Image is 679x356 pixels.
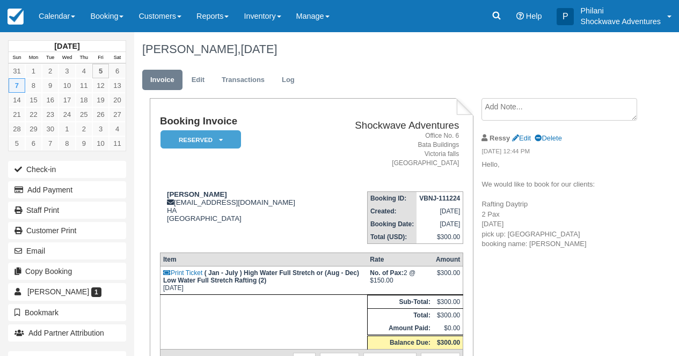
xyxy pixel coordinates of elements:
[367,253,433,266] th: Rate
[8,324,126,342] button: Add Partner Attribution
[9,136,25,151] a: 5
[142,70,182,91] a: Invoice
[25,122,42,136] a: 29
[76,136,92,151] a: 9
[433,295,463,309] td: $300.00
[417,218,463,231] td: [DATE]
[8,304,126,321] button: Bookmark
[9,52,25,64] th: Sun
[490,134,510,142] strong: Ressy
[92,64,109,78] a: 5
[91,287,101,297] span: 1
[109,78,126,93] a: 13
[580,16,661,27] p: Shockwave Adventures
[367,192,417,205] th: Booking ID:
[42,52,59,64] th: Tue
[42,78,59,93] a: 9
[330,131,459,168] address: Office No. 6 Bata Buildings Victoria falls [GEOGRAPHIC_DATA]
[367,336,433,350] th: Balance Due:
[526,12,542,20] span: Help
[433,309,463,322] td: $300.00
[109,52,126,64] th: Sat
[109,122,126,136] a: 4
[163,269,359,284] strong: ( Jan - July ) High Water Full Stretch or (Aug - Dec) Low Water Full Stretch Rafting (2)
[8,263,126,280] button: Copy Booking
[437,339,460,346] strong: $300.00
[92,122,109,136] a: 3
[42,122,59,136] a: 30
[25,64,42,78] a: 1
[92,78,109,93] a: 12
[76,64,92,78] a: 4
[160,253,367,266] th: Item
[25,136,42,151] a: 6
[160,116,325,127] h1: Booking Invoice
[25,52,42,64] th: Mon
[516,12,524,20] i: Help
[160,130,241,149] em: Reserved
[163,269,202,277] a: Print Ticket
[76,93,92,107] a: 18
[160,266,367,295] td: [DATE]
[92,107,109,122] a: 26
[8,181,126,198] button: Add Payment
[419,195,460,202] strong: VBNJ-111224
[9,107,25,122] a: 21
[8,9,24,25] img: checkfront-main-nav-mini-logo.png
[274,70,303,91] a: Log
[481,160,635,249] p: Hello, We would like to book for our clients: Rafting Daytrip 2 Pax [DATE] pick up: [GEOGRAPHIC_D...
[59,64,75,78] a: 3
[142,43,636,56] h1: [PERSON_NAME],
[160,130,237,150] a: Reserved
[512,134,531,142] a: Edit
[76,107,92,122] a: 25
[417,231,463,244] td: $300.00
[184,70,213,91] a: Edit
[367,322,433,336] th: Amount Paid:
[92,52,109,64] th: Fri
[25,107,42,122] a: 22
[367,295,433,309] th: Sub-Total:
[54,42,79,50] strong: [DATE]
[8,242,126,259] button: Email
[8,222,126,239] a: Customer Print
[433,322,463,336] td: $0.00
[109,136,126,151] a: 11
[481,147,635,159] em: [DATE] 12:44 PM
[76,52,92,64] th: Thu
[214,70,273,91] a: Transactions
[535,134,561,142] a: Delete
[109,93,126,107] a: 20
[367,205,417,218] th: Created:
[330,120,459,131] h2: Shockwave Adventures
[9,64,25,78] a: 31
[557,8,574,25] div: P
[240,42,277,56] span: [DATE]
[42,136,59,151] a: 7
[59,78,75,93] a: 10
[370,269,404,277] strong: No. of Pax
[27,287,89,296] span: [PERSON_NAME]
[160,190,325,222] div: [EMAIL_ADDRESS][DOMAIN_NAME] HA [GEOGRAPHIC_DATA]
[9,78,25,93] a: 7
[109,64,126,78] a: 6
[42,93,59,107] a: 16
[367,266,433,295] td: 2 @ $150.00
[167,190,227,198] strong: [PERSON_NAME]
[367,231,417,244] th: Total (USD):
[417,205,463,218] td: [DATE]
[367,218,417,231] th: Booking Date:
[92,136,109,151] a: 10
[76,122,92,136] a: 2
[580,5,661,16] p: Philani
[8,161,126,178] button: Check-in
[59,52,75,64] th: Wed
[59,93,75,107] a: 17
[109,107,126,122] a: 27
[59,136,75,151] a: 8
[42,64,59,78] a: 2
[25,93,42,107] a: 15
[76,78,92,93] a: 11
[25,78,42,93] a: 8
[8,202,126,219] a: Staff Print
